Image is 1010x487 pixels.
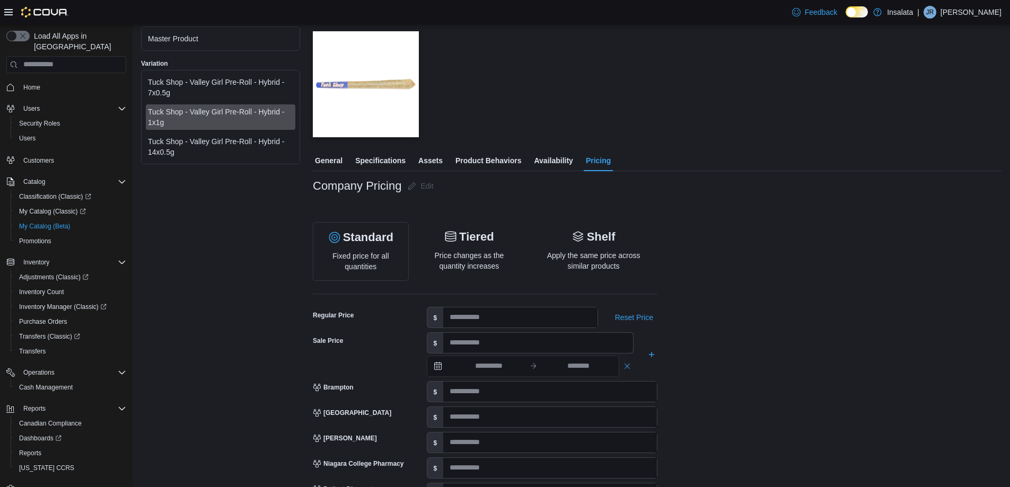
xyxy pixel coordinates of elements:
button: Customers [2,152,130,167]
svg: to [529,362,538,370]
span: Users [19,134,36,143]
button: Users [19,102,44,115]
button: Cash Management [11,380,130,395]
span: Inventory Count [19,288,64,296]
a: Users [15,132,40,145]
span: Cash Management [19,383,73,392]
span: Feedback [805,7,837,17]
img: Image for Tuck Shop - Valley Girl Pre-Roll - Hybrid - 1x1g [313,31,419,137]
span: General [315,150,342,171]
a: Inventory Manager (Classic) [15,300,111,313]
label: $ [427,458,444,478]
span: Promotions [15,235,126,247]
span: Security Roles [15,117,126,130]
span: Promotions [19,237,51,245]
span: Dashboards [19,434,62,442]
span: Classification (Classic) [19,192,91,201]
span: Pricing [586,150,611,171]
button: Purchase Orders [11,314,130,329]
span: Transfers (Classic) [15,330,126,343]
div: Regular Price [313,311,354,320]
a: Transfers (Classic) [15,330,84,343]
label: Sale Price [313,337,343,345]
a: Home [19,81,45,94]
span: My Catalog (Classic) [15,205,126,218]
span: Edit [420,181,433,191]
button: Edit [403,175,437,197]
a: Dashboards [15,432,66,445]
span: Transfers [15,345,126,358]
span: Operations [19,366,126,379]
span: Customers [23,156,54,165]
a: Promotions [15,235,56,247]
div: James Roode [924,6,936,19]
button: Promotions [11,234,130,249]
span: Home [23,83,40,92]
span: Adjustments (Classic) [15,271,126,284]
button: Security Roles [11,116,130,131]
a: Inventory Count [15,286,68,298]
span: Purchase Orders [19,317,67,326]
span: Inventory [23,258,49,267]
span: Inventory Manager (Classic) [15,300,126,313]
button: Catalog [2,174,130,189]
h3: Company Pricing [313,180,401,192]
label: Variation [141,59,168,68]
button: Reports [19,402,50,415]
button: Transfers [11,344,130,359]
span: Cash Management [15,381,126,394]
span: Canadian Compliance [15,417,126,430]
span: Reports [15,447,126,459]
span: Dashboards [15,432,126,445]
div: Master Product [148,33,293,44]
button: Standard [328,231,393,244]
span: Inventory Manager (Classic) [19,303,107,311]
span: Washington CCRS [15,462,126,474]
img: Cova [21,7,68,17]
span: Operations [23,368,55,377]
a: Security Roles [15,117,64,130]
span: Catalog [23,178,45,186]
span: Load All Apps in [GEOGRAPHIC_DATA] [30,31,126,52]
span: Home [19,81,126,94]
span: [US_STATE] CCRS [19,464,74,472]
input: Press the down key to open a popover containing a calendar. [538,356,619,376]
div: Tuck Shop - Valley Girl Pre-Roll - Hybrid - 1x1g [148,107,293,128]
span: Inventory [19,256,126,269]
button: Canadian Compliance [11,416,130,431]
button: Operations [19,366,59,379]
p: [PERSON_NAME] [941,6,1002,19]
a: Transfers [15,345,50,358]
button: Reports [2,401,130,416]
label: $ [427,307,444,327]
button: Operations [2,365,130,380]
a: Classification (Classic) [11,189,130,204]
a: My Catalog (Beta) [15,220,75,233]
button: Reports [11,446,130,461]
a: Dashboards [11,431,130,446]
button: Users [11,131,130,146]
span: Customers [19,153,126,166]
span: Transfers [19,347,46,356]
div: Tuck Shop - Valley Girl Pre-Roll - Hybrid - 14x0.5g [148,136,293,157]
a: Transfers (Classic) [11,329,130,344]
a: Cash Management [15,381,77,394]
span: Security Roles [19,119,60,128]
a: Adjustments (Classic) [11,270,130,285]
span: My Catalog (Beta) [15,220,126,233]
label: $ [427,333,444,353]
button: Tiered [444,231,494,243]
div: Tuck Shop - Valley Girl Pre-Roll - Hybrid - 7x0.5g [148,77,293,98]
div: Niagara College Pharmacy [313,459,403,468]
a: Feedback [788,2,841,23]
div: Shelf [572,231,616,243]
span: Reports [19,402,126,415]
label: $ [427,432,444,453]
p: Apply the same price across similar products [538,250,649,271]
a: Adjustments (Classic) [15,271,93,284]
span: Availability [534,150,573,171]
button: Catalog [19,175,49,188]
